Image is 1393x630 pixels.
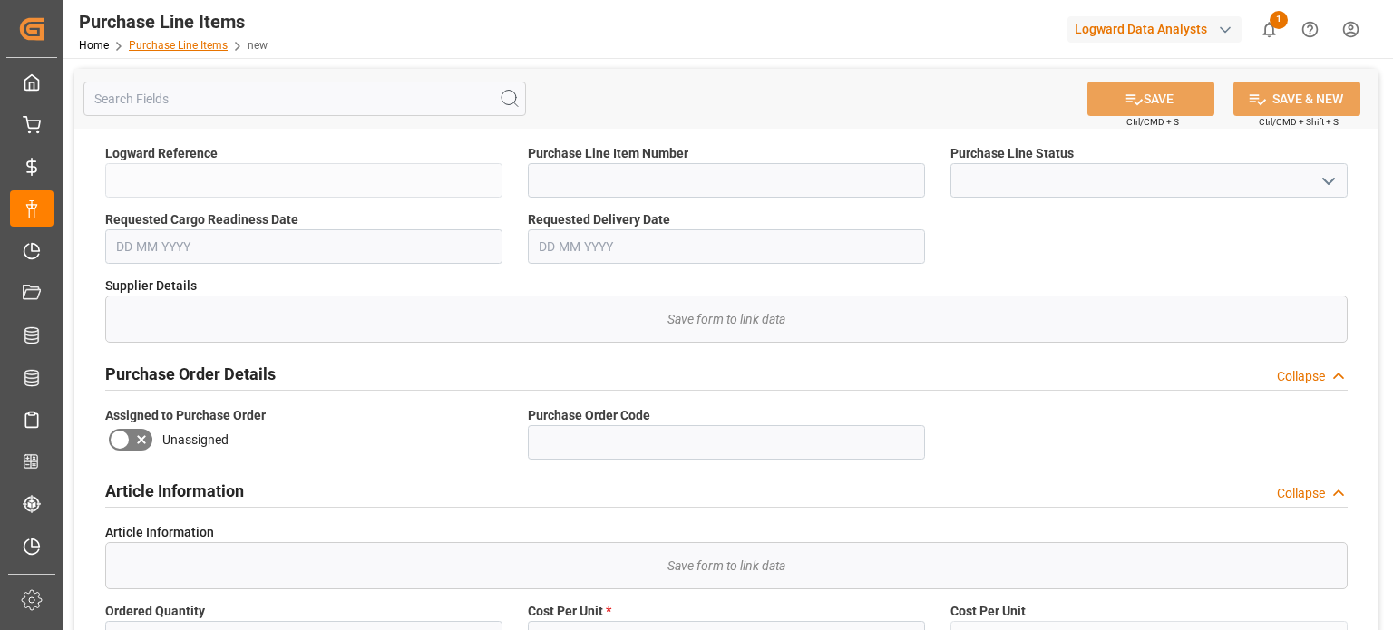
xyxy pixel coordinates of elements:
div: Save form to link data [106,296,1347,342]
span: Ctrl/CMD + S [1126,115,1179,129]
button: SAVE [1087,82,1214,116]
h2: Purchase Order Details [105,362,276,386]
span: Requested Delivery Date [528,210,670,229]
span: Cost Per Unit [528,602,611,621]
span: Requested Cargo Readiness Date [105,210,298,229]
span: Logward Reference [105,144,218,163]
a: Home [79,39,109,52]
span: Article Information [105,523,214,542]
input: Search Fields [83,82,526,116]
div: Logward Data Analysts [1067,16,1242,43]
div: Save form to link data [106,543,1347,588]
div: Purchase Line Items [79,8,268,35]
button: show 1 new notifications [1249,9,1290,50]
span: Purchase Line Status [950,144,1074,163]
h2: Article Information [105,479,244,503]
span: 1 [1270,11,1288,29]
span: Purchase Line Item Number [528,144,688,163]
a: Purchase Line Items [129,39,228,52]
span: Ctrl/CMD + Shift + S [1259,115,1339,129]
span: Ordered Quantity [105,602,205,621]
span: Assigned to Purchase Order [105,406,266,425]
button: Logward Data Analysts [1067,12,1249,46]
div: Collapse [1277,484,1325,503]
input: DD-MM-YYYY [105,229,502,264]
span: Supplier Details [105,276,197,296]
div: Collapse [1277,367,1325,386]
span: Unassigned [162,431,229,450]
button: SAVE & NEW [1233,82,1360,116]
input: DD-MM-YYYY [528,229,925,264]
button: open menu [1314,167,1341,195]
span: Cost Per Unit [950,602,1026,621]
button: Help Center [1290,9,1330,50]
span: Purchase Order Code [528,406,650,425]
